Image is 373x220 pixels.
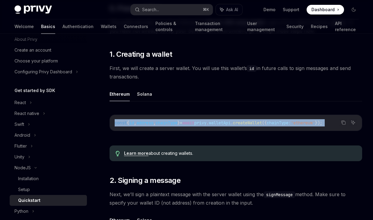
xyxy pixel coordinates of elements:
[10,45,87,56] a: Create an account
[209,120,231,126] span: walletApi
[335,19,359,34] a: API reference
[177,120,180,126] span: }
[101,19,116,34] a: Wallets
[10,184,87,195] a: Setup
[10,56,87,66] a: Choose your platform
[116,151,120,156] svg: Tip
[14,46,51,54] div: Create an account
[62,19,94,34] a: Authentication
[137,87,152,101] button: Solana
[14,19,34,34] a: Welcome
[115,120,127,126] span: const
[124,150,356,156] div: about creating wallets.
[153,120,156,126] span: ,
[14,132,30,139] div: Android
[14,142,27,150] div: Flutter
[110,49,172,59] span: 1. Creating a wallet
[247,65,257,72] code: id
[110,190,362,207] span: Next, we’ll sign a plaintext message with the server wallet using the method. Make sure to specif...
[291,120,315,126] span: 'ethereum'
[286,19,304,34] a: Security
[14,87,55,94] h5: Get started by SDK
[216,4,242,15] button: Ask AI
[340,119,347,126] button: Copy the contents from the code block
[18,175,39,182] div: Installation
[14,99,26,106] div: React
[127,120,129,126] span: {
[194,120,206,126] span: privy
[142,6,159,13] div: Search...
[124,19,148,34] a: Connectors
[131,4,212,15] button: Search...⌘K
[195,19,240,34] a: Transaction management
[14,153,24,161] div: Unity
[203,7,209,12] span: ⌘ K
[226,7,238,13] span: Ask AI
[231,120,233,126] span: .
[155,19,188,34] a: Policies & controls
[110,64,362,81] span: First, we will create a server wallet. You will use this wallet’s in future calls to sign message...
[41,19,55,34] a: Basics
[14,121,24,128] div: Swift
[129,120,134,126] span: id
[311,7,335,13] span: Dashboard
[110,87,130,101] button: Ethereum
[14,208,28,215] div: Python
[156,120,177,126] span: chainType
[182,120,194,126] span: await
[136,120,153,126] span: address
[206,120,209,126] span: .
[315,120,322,126] span: });
[262,120,267,126] span: ({
[14,164,31,171] div: NodeJS
[180,120,182,126] span: =
[14,57,58,65] div: Choose your platform
[267,120,291,126] span: chainType:
[247,19,279,34] a: User management
[349,5,359,14] button: Toggle dark mode
[134,120,136,126] span: ,
[307,5,344,14] a: Dashboard
[14,110,39,117] div: React native
[124,151,148,156] a: Learn more
[18,197,40,204] div: Quickstart
[10,173,87,184] a: Installation
[14,5,52,14] img: dark logo
[18,186,30,193] div: Setup
[110,176,180,185] span: 2. Signing a message
[311,19,328,34] a: Recipes
[10,195,87,206] a: Quickstart
[264,191,295,198] code: signMessage
[263,7,276,13] a: Demo
[14,68,72,75] div: Configuring Privy Dashboard
[233,120,262,126] span: createWallet
[349,119,357,126] button: Ask AI
[283,7,299,13] a: Support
